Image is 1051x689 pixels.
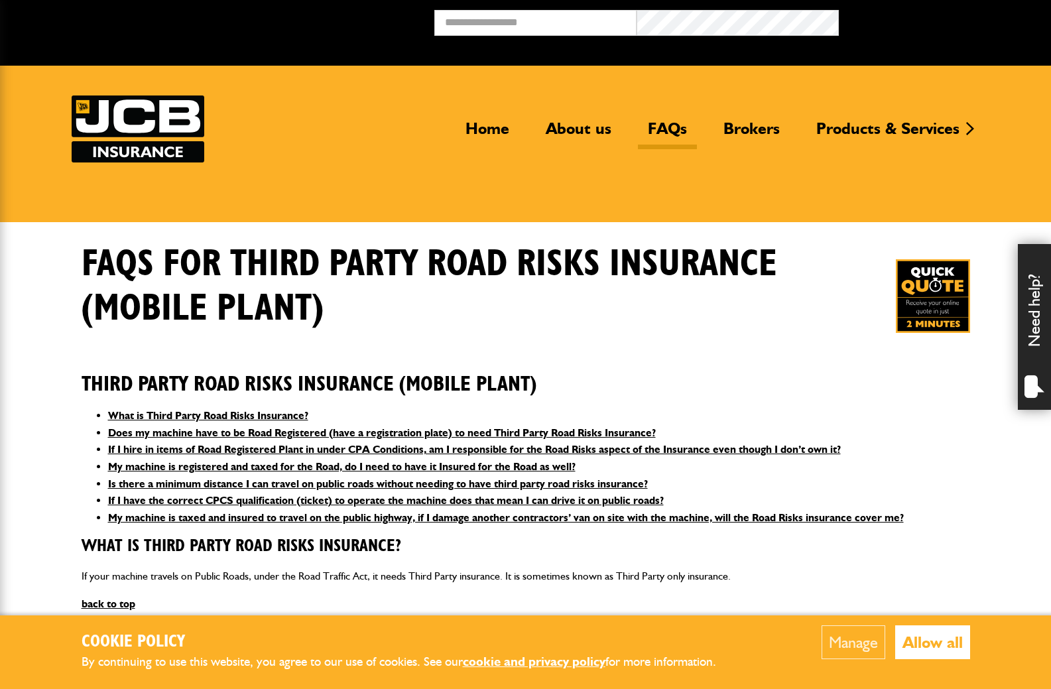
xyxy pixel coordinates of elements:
a: If I hire in items of Road Registered Plant in under CPA Conditions, am I responsible for the Roa... [108,443,841,456]
p: If your machine travels on Public Roads, under the Road Traffic Act, it needs Third Party insuran... [82,568,970,585]
h3: What is Third Party Road Risks Insurance? [82,536,970,557]
a: If I have the correct CPCS qualification (ticket) to operate the machine does that mean I can dri... [108,494,664,507]
h2: Third Party Road Risks Insurance (Mobile Plant) [82,351,970,397]
a: JCB Insurance Services [72,95,204,162]
div: Need help? [1018,244,1051,410]
a: Does my machine have to be Road Registered (have a registration plate) to need Third Party Road R... [108,426,656,439]
a: Brokers [713,119,790,149]
h2: Cookie Policy [82,632,738,653]
a: Get your insurance quote in just 2-minutes [896,259,969,333]
h1: FAQS for Third Party Road Risks Insurance (Mobile Plant) [82,242,863,331]
button: Allow all [895,625,970,659]
img: Quick Quote [896,259,969,333]
a: About us [536,119,621,149]
a: FAQs [638,119,697,149]
a: cookie and privacy policy [463,654,605,669]
a: My machine is taxed and insured to travel on the public highway, if I damage another contractors’... [108,511,904,524]
img: JCB Insurance Services logo [72,95,204,162]
a: Is there a minimum distance I can travel on public roads without needing to have third party road... [108,477,648,490]
a: Home [456,119,519,149]
button: Broker Login [839,10,1041,31]
a: back to top [82,597,135,610]
button: Manage [822,625,885,659]
a: My machine is registered and taxed for the Road, do I need to have it Insured for the Road as well? [108,460,576,473]
p: By continuing to use this website, you agree to our use of cookies. See our for more information. [82,652,738,672]
a: What is Third Party Road Risks Insurance? [108,409,308,422]
a: Products & Services [806,119,969,149]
